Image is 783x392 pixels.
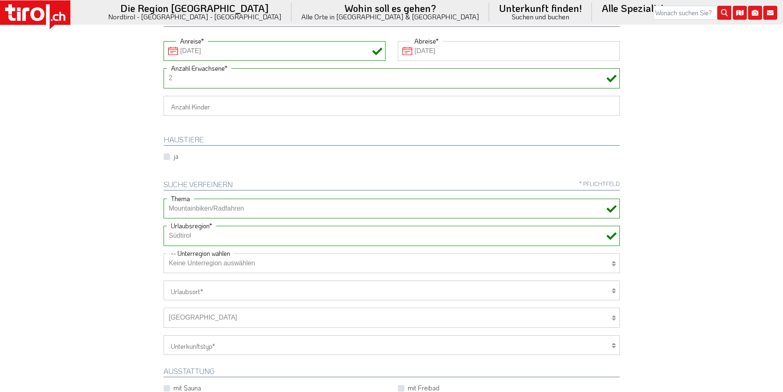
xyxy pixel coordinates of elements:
[164,181,620,190] h2: Suche verfeinern
[748,6,762,20] i: Fotogalerie
[301,13,479,20] small: Alle Orte in [GEOGRAPHIC_DATA] & [GEOGRAPHIC_DATA]
[579,181,620,187] span: * Pflichtfeld
[733,6,747,20] i: Karte öffnen
[164,367,620,377] h2: Ausstattung
[763,6,777,20] i: Kontakt
[499,13,582,20] small: Suchen und buchen
[653,6,731,20] input: Wonach suchen Sie?
[108,13,282,20] small: Nordtirol - [GEOGRAPHIC_DATA] - [GEOGRAPHIC_DATA]
[173,152,178,161] label: ja
[164,136,620,146] h2: HAUSTIERE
